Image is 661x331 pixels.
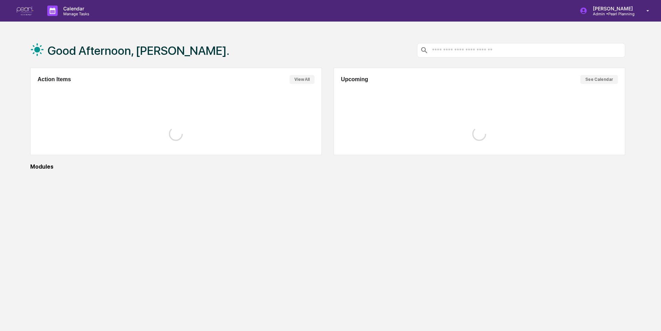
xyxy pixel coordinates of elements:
h2: Upcoming [341,76,368,83]
p: Calendar [58,6,93,11]
p: [PERSON_NAME] [587,6,636,11]
h2: Action Items [38,76,71,83]
div: Modules [30,163,625,170]
p: Admin • Pearl Planning [587,11,636,16]
img: logo [17,6,33,16]
h1: Good Afternoon, [PERSON_NAME]. [48,44,229,58]
button: View All [289,75,315,84]
button: See Calendar [580,75,618,84]
p: Manage Tasks [58,11,93,16]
